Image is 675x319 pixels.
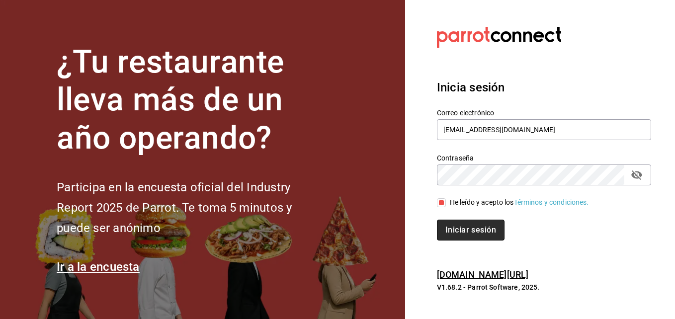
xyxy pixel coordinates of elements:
a: Términos y condiciones. [514,198,589,206]
button: Iniciar sesión [437,220,505,240]
label: Contraseña [437,154,651,161]
h1: ¿Tu restaurante lleva más de un año operando? [57,43,325,158]
a: [DOMAIN_NAME][URL] [437,269,528,280]
p: V1.68.2 - Parrot Software, 2025. [437,282,651,292]
div: He leído y acepto los [450,197,589,208]
h2: Participa en la encuesta oficial del Industry Report 2025 de Parrot. Te toma 5 minutos y puede se... [57,177,325,238]
input: Ingresa tu correo electrónico [437,119,651,140]
a: Ir a la encuesta [57,260,140,274]
label: Correo electrónico [437,109,651,116]
h3: Inicia sesión [437,79,651,96]
button: passwordField [628,166,645,183]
